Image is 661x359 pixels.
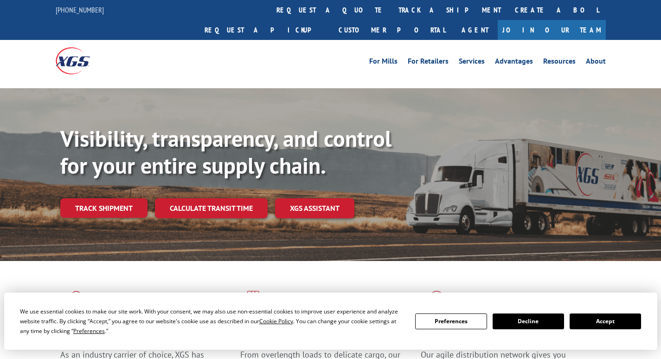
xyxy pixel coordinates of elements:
a: Advantages [495,58,533,68]
a: Join Our Team [498,20,606,40]
a: Agent [452,20,498,40]
img: xgs-icon-focused-on-flooring-red [240,291,262,315]
a: Resources [543,58,576,68]
b: Visibility, transparency, and control for your entire supply chain. [60,124,391,180]
img: xgs-icon-total-supply-chain-intelligence-red [60,291,89,315]
span: Cookie Policy [259,317,293,325]
button: Decline [493,313,564,329]
a: XGS ASSISTANT [275,198,354,218]
div: Cookie Consent Prompt [4,293,657,350]
img: xgs-icon-flagship-distribution-model-red [421,291,453,315]
a: Services [459,58,485,68]
a: Track shipment [60,198,148,218]
a: For Mills [369,58,398,68]
a: Calculate transit time [155,198,268,218]
div: We use essential cookies to make our site work. With your consent, we may also use non-essential ... [20,307,404,336]
a: Customer Portal [332,20,452,40]
span: Preferences [73,327,105,335]
a: Request a pickup [198,20,332,40]
a: [PHONE_NUMBER] [56,5,104,14]
button: Preferences [415,313,487,329]
a: For Retailers [408,58,449,68]
a: About [586,58,606,68]
button: Accept [570,313,641,329]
